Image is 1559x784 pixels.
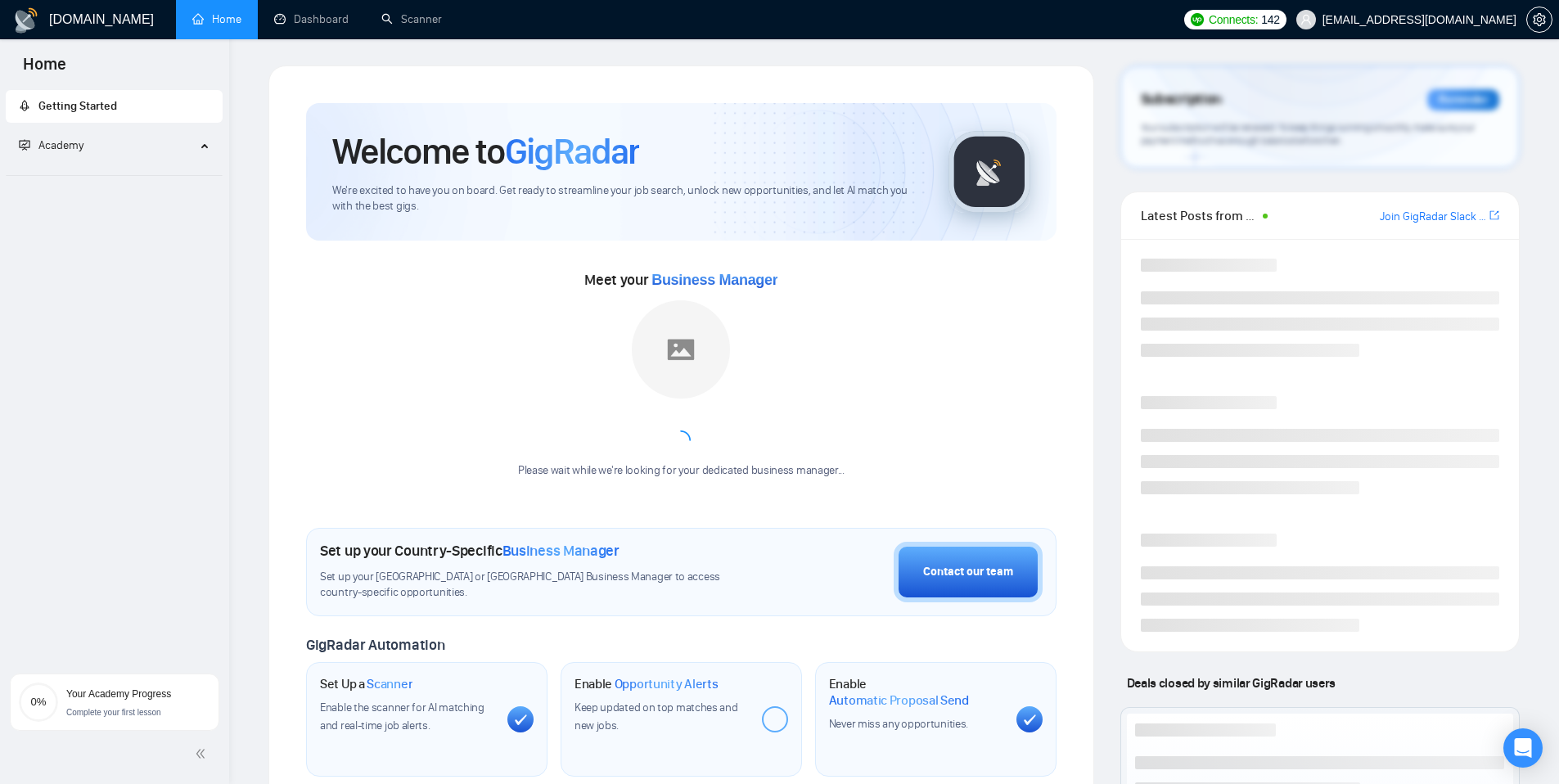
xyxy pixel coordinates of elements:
button: setting [1526,7,1552,33]
span: export [1489,209,1499,222]
span: user [1300,14,1312,25]
img: upwork-logo.png [1191,13,1204,26]
span: Latest Posts from the GigRadar Community [1141,205,1258,226]
div: Open Intercom Messenger [1503,728,1543,768]
span: Enable the scanner for AI matching and real-time job alerts. [320,701,484,732]
a: homeHome [192,12,241,26]
span: Complete your first lesson [66,708,161,717]
span: Home [10,52,79,87]
button: Contact our team [894,542,1043,602]
img: placeholder.png [632,300,730,399]
span: Deals closed by similar GigRadar users [1120,669,1342,697]
span: fund-projection-screen [19,139,30,151]
span: Academy [19,138,83,152]
span: Business Manager [502,542,620,560]
h1: Set up your Country-Specific [320,542,620,560]
span: Never miss any opportunities. [829,717,968,731]
a: export [1489,208,1499,223]
li: Academy Homepage [6,169,223,179]
a: setting [1526,13,1552,26]
span: Your subscription will be renewed. To keep things running smoothly, make sure your payment method... [1141,121,1475,147]
img: logo [13,7,39,34]
span: Keep updated on top matches and new jobs. [574,701,738,732]
h1: Welcome to [332,129,639,173]
span: rocket [19,100,30,111]
span: Getting Started [38,99,117,113]
span: Opportunity Alerts [615,676,719,692]
h1: Enable [574,676,719,692]
a: dashboardDashboard [274,12,349,26]
a: Join GigRadar Slack Community [1380,208,1486,226]
div: Please wait while we're looking for your dedicated business manager... [508,463,854,479]
span: Meet your [584,271,777,289]
span: 142 [1261,11,1279,29]
a: searchScanner [381,12,442,26]
img: gigradar-logo.png [948,131,1030,213]
span: GigRadar [505,129,639,173]
div: Contact our team [923,563,1013,581]
span: Your Academy Progress [66,688,171,700]
div: Reminder [1427,89,1499,110]
span: Set up your [GEOGRAPHIC_DATA] or [GEOGRAPHIC_DATA] Business Manager to access country-specific op... [320,570,754,601]
span: Automatic Proposal Send [829,692,969,709]
span: Connects: [1209,11,1258,29]
span: Academy [38,138,83,152]
span: setting [1527,13,1552,26]
span: 0% [19,696,58,707]
li: Getting Started [6,90,223,123]
span: Scanner [367,676,412,692]
span: Business Manager [651,272,777,288]
h1: Set Up a [320,676,412,692]
span: GigRadar Automation [306,636,444,654]
span: double-left [195,746,211,762]
h1: Enable [829,676,1003,708]
span: We're excited to have you on board. Get ready to streamline your job search, unlock new opportuni... [332,183,922,214]
span: loading [668,427,696,455]
span: Subscription [1141,86,1222,114]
